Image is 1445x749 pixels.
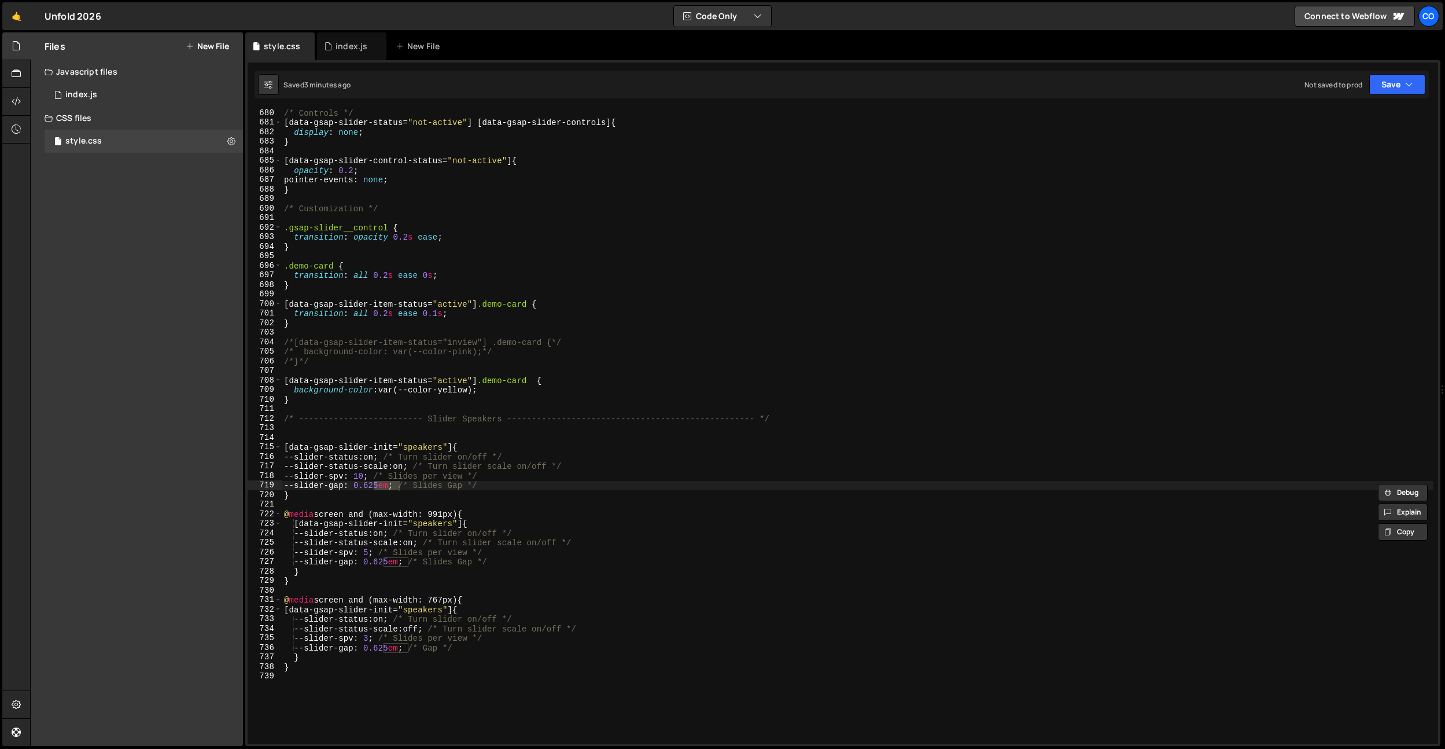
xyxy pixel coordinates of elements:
[248,366,282,376] div: 707
[248,289,282,299] div: 699
[45,9,101,23] div: Unfold 2026
[248,528,282,538] div: 724
[248,433,282,443] div: 714
[248,414,282,424] div: 712
[248,652,282,662] div: 737
[248,337,282,347] div: 704
[264,41,300,52] div: style.css
[248,404,282,414] div: 711
[248,452,282,462] div: 716
[248,251,282,261] div: 695
[248,557,282,567] div: 727
[248,318,282,328] div: 702
[1378,504,1428,521] button: Explain
[248,328,282,337] div: 703
[248,127,282,137] div: 682
[248,347,282,357] div: 705
[248,385,282,395] div: 709
[31,107,243,130] div: CSS files
[248,595,282,605] div: 731
[248,213,282,223] div: 691
[304,80,351,90] div: 3 minutes ago
[65,90,97,100] div: index.js
[248,480,282,490] div: 719
[248,223,282,233] div: 692
[1378,523,1428,541] button: Copy
[1369,74,1425,95] button: Save
[186,42,229,51] button: New File
[248,146,282,156] div: 684
[248,175,282,185] div: 687
[248,232,282,242] div: 693
[248,242,282,252] div: 694
[283,80,351,90] div: Saved
[248,118,282,127] div: 681
[248,567,282,577] div: 728
[248,442,282,452] div: 715
[248,261,282,271] div: 696
[31,60,243,83] div: Javascript files
[248,633,282,643] div: 735
[248,624,282,634] div: 734
[248,270,282,280] div: 697
[674,6,771,27] button: Code Only
[1378,484,1428,501] button: Debug
[248,671,282,681] div: 739
[248,662,282,672] div: 738
[248,538,282,548] div: 725
[248,137,282,146] div: 683
[248,643,282,653] div: 736
[336,41,367,52] div: index.js
[248,586,282,596] div: 730
[248,357,282,366] div: 706
[248,156,282,166] div: 685
[248,299,282,309] div: 700
[2,2,31,30] a: 🤙
[248,490,282,500] div: 720
[248,185,282,194] div: 688
[248,166,282,175] div: 686
[248,309,282,318] div: 701
[248,461,282,471] div: 717
[248,395,282,405] div: 710
[248,108,282,118] div: 680
[248,471,282,481] div: 718
[248,576,282,586] div: 729
[45,83,243,107] div: 17293/47924.js
[248,605,282,615] div: 732
[1304,80,1362,90] div: Not saved to prod
[65,136,102,146] div: style.css
[248,500,282,509] div: 721
[248,519,282,528] div: 723
[248,614,282,624] div: 733
[248,548,282,557] div: 726
[1295,6,1415,27] a: Connect to Webflow
[45,40,65,53] h2: Files
[248,376,282,385] div: 708
[248,204,282,214] div: 690
[45,130,243,153] div: 17293/47925.css
[248,509,282,519] div: 722
[248,280,282,290] div: 698
[248,194,282,204] div: 689
[396,41,444,52] div: New File
[248,423,282,433] div: 713
[1418,6,1439,27] a: Co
